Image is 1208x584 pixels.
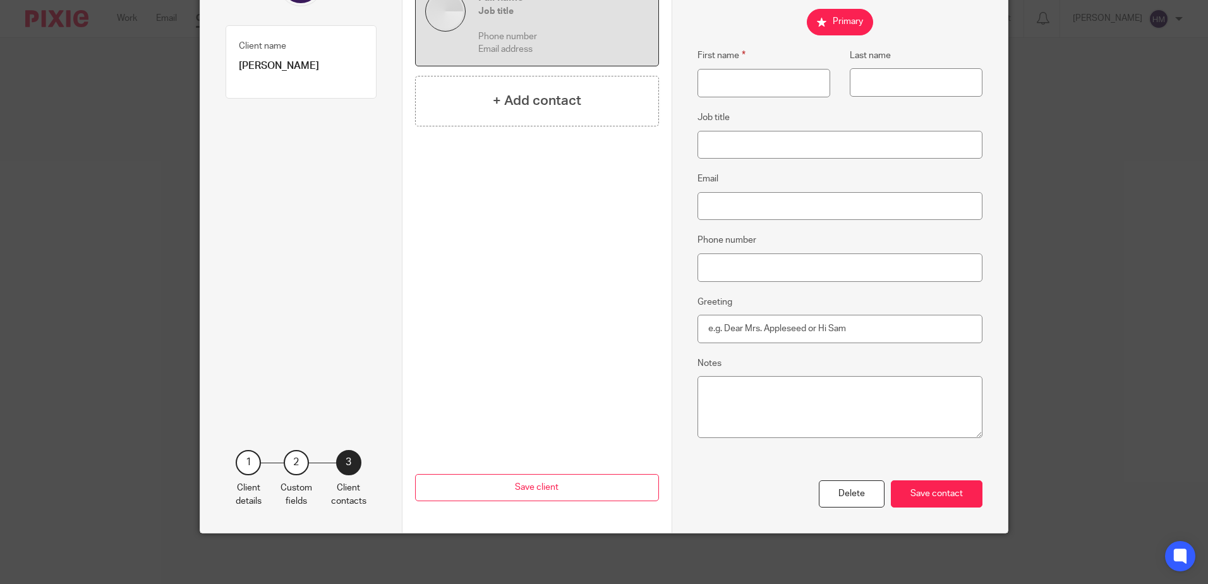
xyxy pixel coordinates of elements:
[698,48,746,63] label: First name
[336,450,361,475] div: 3
[478,30,649,43] p: Phone number
[698,173,718,185] label: Email
[236,450,261,475] div: 1
[698,234,756,246] label: Phone number
[493,91,581,111] h4: + Add contact
[850,49,891,62] label: Last name
[239,40,286,52] label: Client name
[415,474,659,501] button: Save client
[891,480,982,508] div: Save contact
[281,482,312,508] p: Custom fields
[236,482,262,508] p: Client details
[331,482,366,508] p: Client contacts
[698,357,722,370] label: Notes
[284,450,309,475] div: 2
[698,111,730,124] label: Job title
[478,5,649,18] h5: Job title
[819,480,885,508] div: Delete
[239,59,363,73] p: [PERSON_NAME]
[698,296,732,308] label: Greeting
[478,43,649,56] p: Email address
[698,315,983,343] input: e.g. Dear Mrs. Appleseed or Hi Sam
